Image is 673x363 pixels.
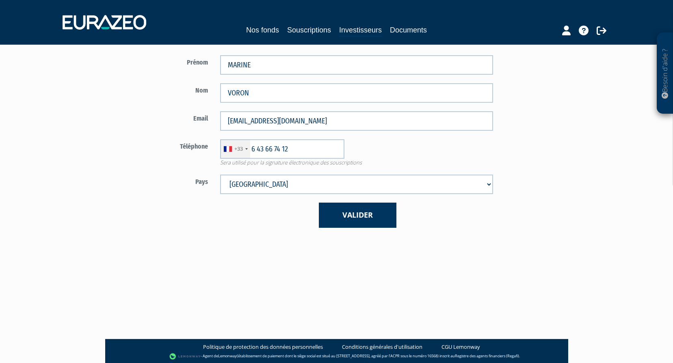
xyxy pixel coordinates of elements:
[119,139,214,151] label: Téléphone
[220,139,344,159] input: 6 12 34 56 78
[63,15,146,30] img: 1732889491-logotype_eurazeo_blanc_rvb.png
[660,37,670,110] p: Besoin d'aide ?
[319,203,396,227] button: Valider
[119,175,214,187] label: Pays
[119,55,214,67] label: Prénom
[214,159,499,166] span: Sera utilisé pour la signature électronique des souscriptions
[119,83,214,95] label: Nom
[234,145,243,153] div: +33
[339,24,382,37] a: Investisseurs
[203,343,323,351] a: Politique de protection des données personnelles
[169,352,201,361] img: logo-lemonway.png
[246,24,279,36] a: Nos fonds
[119,111,214,123] label: Email
[441,343,480,351] a: CGU Lemonway
[218,353,237,359] a: Lemonway
[342,343,422,351] a: Conditions générales d'utilisation
[390,24,427,36] a: Documents
[113,352,560,361] div: - Agent de (établissement de paiement dont le siège social est situé au [STREET_ADDRESS], agréé p...
[455,353,519,359] a: Registre des agents financiers (Regafi)
[287,24,331,36] a: Souscriptions
[221,140,250,158] div: France: +33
